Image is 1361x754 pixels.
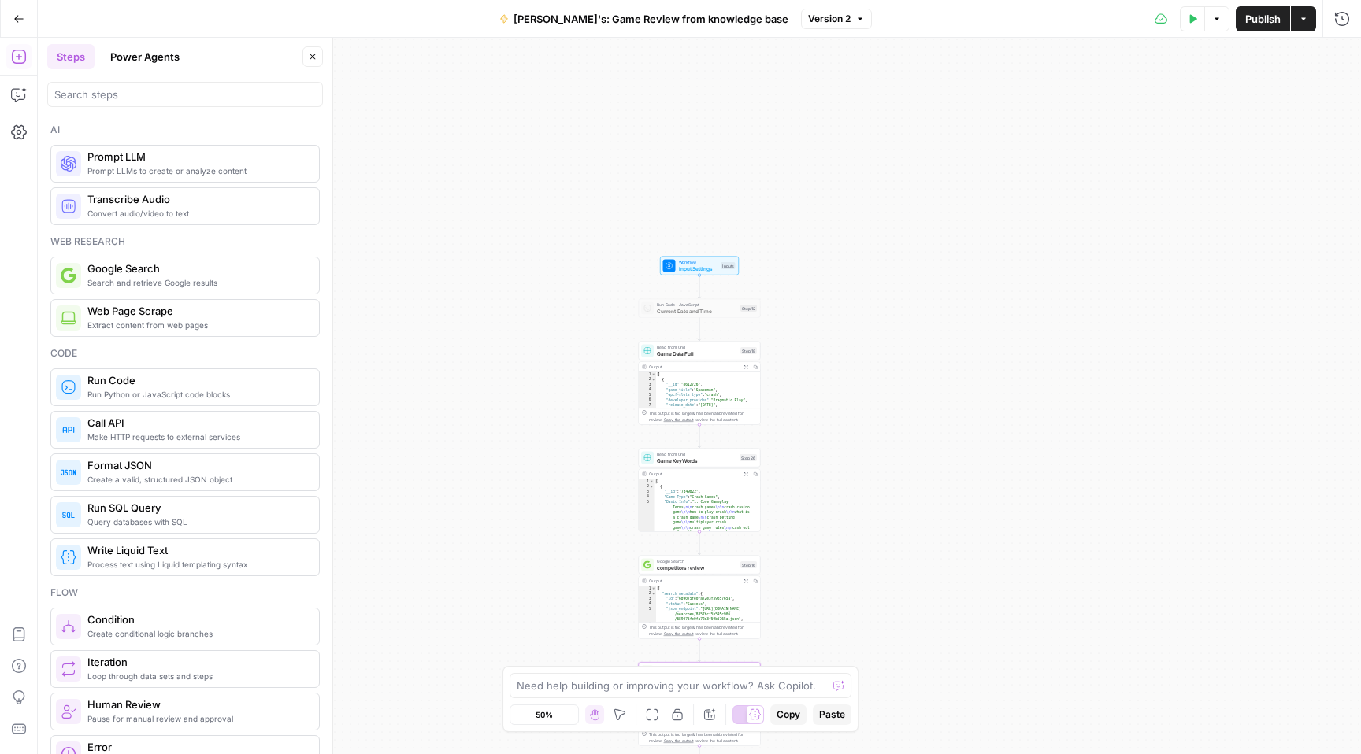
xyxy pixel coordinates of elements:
[657,451,736,457] span: Read from Grid
[87,473,306,486] span: Create a valid, structured JSON object
[639,556,761,639] div: Google Searchcompetitors reviewStep 16Output{ "search_metadata":{ "id":"689075fe0fa72e3f59b5765a"...
[740,347,757,354] div: Step 18
[657,349,737,357] span: Game Data Full
[87,415,306,431] span: Call API
[87,457,306,473] span: Format JSON
[699,639,701,662] g: Edge from step_16 to step_24
[679,264,718,272] span: Input Settings
[87,303,306,319] span: Web Page Scrape
[101,44,189,69] button: Power Agents
[699,275,701,298] g: Edge from start to step_12
[87,670,306,682] span: Loop through data sets and steps
[87,261,306,276] span: Google Search
[639,387,656,393] div: 4
[87,516,306,528] span: Query databases with SQL
[813,704,851,725] button: Paste
[490,6,798,31] button: [PERSON_NAME]'s: Game Review from knowledge base
[721,262,736,269] div: Inputs
[657,564,737,571] span: competitors review
[651,377,656,383] span: Toggle code folding, rows 2 through 48
[87,372,306,388] span: Run Code
[639,586,656,592] div: 1
[87,654,306,670] span: Iteration
[639,500,655,700] div: 5
[639,257,761,275] div: WorkflowInput SettingsInputs
[650,479,655,485] span: Toggle code folding, rows 1 through 7
[819,708,845,722] span: Paste
[657,456,736,464] span: Game KeyWords
[639,383,656,388] div: 3
[808,12,851,26] span: Version 2
[740,305,757,312] div: Step 12
[649,471,739,477] div: Output
[664,631,694,636] span: Copy the output
[801,9,872,29] button: Version 2
[54,87,316,102] input: Search steps
[657,301,737,308] span: Run Code · JavaScript
[639,597,656,602] div: 3
[50,123,320,137] div: Ai
[514,11,788,27] span: [PERSON_NAME]'s: Game Review from knowledge base
[87,191,306,207] span: Transcribe Audio
[639,372,656,378] div: 1
[87,612,306,627] span: Condition
[87,388,306,401] span: Run Python or JavaScript code blocks
[639,601,656,607] div: 4
[87,697,306,712] span: Human Review
[649,731,757,744] div: This output is too large & has been abbreviated for review. to view the full content.
[639,484,655,490] div: 2
[679,259,718,265] span: Workflow
[50,586,320,600] div: Flow
[651,591,656,597] span: Toggle code folding, rows 2 through 12
[87,164,306,177] span: Prompt LLMs to create or analyze content
[87,500,306,516] span: Run SQL Query
[639,494,655,500] div: 4
[639,299,761,318] div: Run Code · JavaScriptCurrent Date and TimeStep 12
[649,410,757,423] div: This output is too large & has been abbreviated for review. to view the full content.
[639,342,761,425] div: Read from GridGame Data FullStep 18Output[ { "__id":"8612726", "game_title":"Spaceman", "wpcf-slo...
[536,708,553,721] span: 50%
[639,490,655,495] div: 3
[650,484,655,490] span: Toggle code folding, rows 2 through 6
[87,542,306,558] span: Write Liquid Text
[87,712,306,725] span: Pause for manual review and approval
[87,319,306,331] span: Extract content from web pages
[639,607,656,623] div: 5
[649,364,739,370] div: Output
[639,479,655,485] div: 1
[50,235,320,249] div: Web research
[639,403,656,408] div: 7
[649,624,757,637] div: This output is too large & has been abbreviated for review. to view the full content.
[664,417,694,422] span: Copy the output
[639,397,656,403] div: 6
[47,44,95,69] button: Steps
[639,449,761,532] div: Read from GridGame KeyWordsStep 26Output[ { "__id":"7349822", "Game Type":"Crash Games", "Basic I...
[657,558,737,564] span: Google Search
[87,558,306,571] span: Process text using Liquid templating syntax
[50,346,320,360] div: Code
[664,738,694,743] span: Copy the output
[639,663,761,746] div: Perplexity Deep ResearchPerplexity Deep ResearchStep 24Output{ "body":"# Comprehensive Analysis o...
[699,532,701,555] g: Edge from step_26 to step_16
[87,207,306,220] span: Convert audio/video to text
[777,708,800,722] span: Copy
[639,393,656,398] div: 5
[1245,11,1281,27] span: Publish
[699,425,701,448] g: Edge from step_18 to step_26
[87,276,306,289] span: Search and retrieve Google results
[1236,6,1290,31] button: Publish
[740,454,757,461] div: Step 26
[651,586,656,592] span: Toggle code folding, rows 1 through 39
[651,372,656,378] span: Toggle code folding, rows 1 through 49
[699,318,701,341] g: Edge from step_12 to step_18
[639,591,656,597] div: 2
[657,344,737,350] span: Read from Grid
[657,307,737,315] span: Current Date and Time
[87,431,306,443] span: Make HTTP requests to external services
[87,627,306,640] span: Create conditional logic branches
[770,704,807,725] button: Copy
[649,578,739,584] div: Output
[740,561,757,568] div: Step 16
[639,377,656,383] div: 2
[87,149,306,164] span: Prompt LLM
